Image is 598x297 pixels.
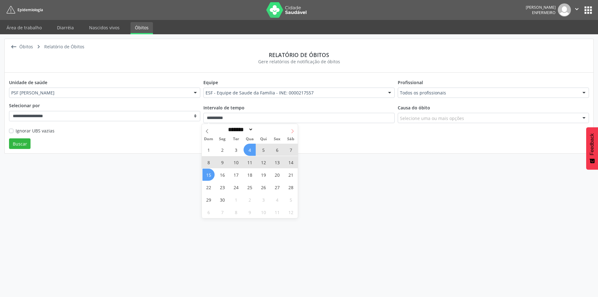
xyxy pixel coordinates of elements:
[558,3,571,17] img: img
[244,206,256,218] span: Outubro 9, 2024
[230,181,242,193] span: Setembro 24, 2024
[230,169,242,181] span: Setembro 17, 2024
[216,206,228,218] span: Outubro 7, 2024
[34,42,43,51] i: 
[202,206,215,218] span: Outubro 6, 2024
[43,42,85,51] div: Relatório de Óbitos
[244,194,256,206] span: Outubro 2, 2024
[230,194,242,206] span: Outubro 1, 2024
[9,51,589,58] div: Relatório de óbitos
[9,42,18,51] i: 
[589,133,595,155] span: Feedback
[11,90,187,96] span: PSF [PERSON_NAME]
[271,156,283,168] span: Setembro 13, 2024
[244,181,256,193] span: Setembro 25, 2024
[285,194,297,206] span: Outubro 5, 2024
[216,137,229,141] span: Seg
[216,156,228,168] span: Setembro 9, 2024
[571,3,583,17] button: 
[206,90,382,96] span: ESF - Equipe de Saude da Familia - INE: 0000217557
[16,127,55,134] label: Ignorar UBS vazias
[285,156,297,168] span: Setembro 14, 2024
[271,169,283,181] span: Setembro 20, 2024
[230,156,242,168] span: Setembro 10, 2024
[243,137,257,141] span: Qua
[257,156,269,168] span: Setembro 12, 2024
[216,144,228,156] span: Setembro 2, 2024
[257,206,269,218] span: Outubro 10, 2024
[85,22,124,33] a: Nascidos vivos
[244,144,256,156] span: Setembro 4, 2024
[9,58,589,65] div: Gere relatórios de notificação de óbitos
[257,181,269,193] span: Setembro 26, 2024
[203,102,244,113] label: Intervalo de tempo
[285,169,297,181] span: Setembro 21, 2024
[583,5,594,16] button: apps
[4,5,43,15] a: Epidemiologia
[257,137,270,141] span: Qui
[532,10,556,15] span: Enfermeiro
[285,181,297,193] span: Setembro 28, 2024
[271,206,283,218] span: Outubro 11, 2024
[202,144,215,156] span: Setembro 1, 2024
[244,156,256,168] span: Setembro 11, 2024
[244,169,256,181] span: Setembro 18, 2024
[230,206,242,218] span: Outubro 8, 2024
[271,181,283,193] span: Setembro 27, 2024
[216,181,228,193] span: Setembro 23, 2024
[586,127,598,170] button: Feedback - Mostrar pesquisa
[202,194,215,206] span: Setembro 29, 2024
[253,126,274,133] input: Year
[526,5,556,10] div: [PERSON_NAME]
[216,169,228,181] span: Setembro 16, 2024
[257,169,269,181] span: Setembro 19, 2024
[34,42,85,51] a:  Relatório de Óbitos
[285,206,297,218] span: Outubro 12, 2024
[400,115,464,122] span: Selecione uma ou mais opções
[9,42,34,51] a:  Óbitos
[9,138,31,149] button: Buscar
[17,7,43,12] span: Epidemiologia
[216,194,228,206] span: Setembro 30, 2024
[400,90,576,96] span: Todos os profissionais
[270,137,284,141] span: Sex
[202,169,215,181] span: Setembro 15, 2024
[285,144,297,156] span: Setembro 7, 2024
[230,144,242,156] span: Setembro 3, 2024
[53,22,78,33] a: Diarréia
[202,156,215,168] span: Setembro 8, 2024
[202,137,216,141] span: Dom
[226,126,253,133] select: Month
[229,137,243,141] span: Ter
[398,102,430,113] label: Causa do óbito
[284,137,298,141] span: Sáb
[257,194,269,206] span: Outubro 3, 2024
[18,42,34,51] div: Óbitos
[9,102,200,111] legend: Selecionar por
[131,22,153,34] a: Óbitos
[398,77,423,88] label: Profissional
[271,194,283,206] span: Outubro 4, 2024
[573,6,580,12] i: 
[271,144,283,156] span: Setembro 6, 2024
[9,77,47,88] label: Unidade de saúde
[202,181,215,193] span: Setembro 22, 2024
[257,144,269,156] span: Setembro 5, 2024
[2,22,46,33] a: Área de trabalho
[203,77,218,88] label: Equipe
